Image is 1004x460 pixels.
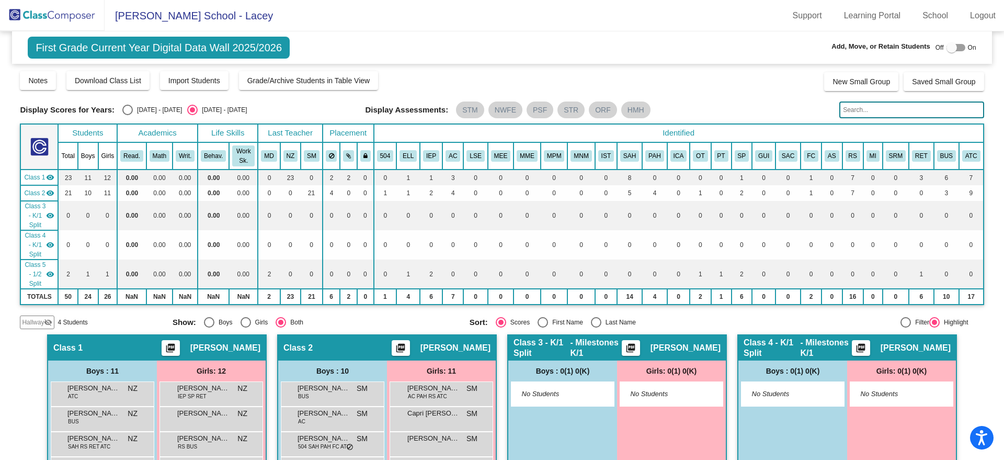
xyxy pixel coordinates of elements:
[517,150,538,162] button: MME
[463,142,487,170] th: Low S.E. Status
[146,201,173,230] td: 0.00
[667,170,690,185] td: 0
[541,185,568,201] td: 0
[732,142,752,170] th: Speech
[488,185,514,201] td: 0
[198,260,229,289] td: 0.00
[962,150,980,162] button: ATC
[463,230,487,260] td: 0
[621,102,651,118] mat-chip: HMH
[732,230,752,260] td: 0
[617,185,642,201] td: 5
[732,185,752,201] td: 2
[160,71,229,90] button: Import Students
[514,230,541,260] td: 0
[642,170,667,185] td: 0
[846,150,860,162] button: RS
[58,260,77,289] td: 2
[909,185,934,201] td: 0
[78,230,98,260] td: 0
[959,201,984,230] td: 0
[301,185,323,201] td: 21
[442,142,463,170] th: Attendance concern
[396,185,420,201] td: 1
[146,260,173,289] td: 0.00
[567,185,595,201] td: 0
[117,230,146,260] td: 0.00
[595,230,617,260] td: 0
[24,201,46,230] span: Class 3 - K/1 Split
[173,185,198,201] td: 0.00
[622,340,640,356] button: Print Students Details
[392,340,410,356] button: Print Students Details
[98,230,118,260] td: 0
[775,142,801,170] th: School Adjustment
[801,201,822,230] td: 0
[514,185,541,201] td: 0
[842,142,863,170] th: Reading Specialist
[557,102,585,118] mat-chip: STR
[78,260,98,289] td: 1
[229,185,258,201] td: 0.00
[617,142,642,170] th: Student Attention High
[488,230,514,260] td: 0
[98,260,118,289] td: 1
[146,170,173,185] td: 0.00
[122,105,247,115] mat-radio-group: Select an option
[711,230,732,260] td: 0
[301,170,323,185] td: 0
[58,124,117,142] th: Students
[280,230,301,260] td: 0
[442,185,463,201] td: 4
[423,150,439,162] button: IEP
[120,150,143,162] button: Read.
[934,142,959,170] th: Bus Student
[514,201,541,230] td: 0
[198,170,229,185] td: 0.00
[442,201,463,230] td: 0
[229,230,258,260] td: 0.00
[620,150,639,162] button: SAH
[420,185,442,201] td: 2
[832,77,890,86] span: New Small Group
[714,150,728,162] button: PT
[280,170,301,185] td: 23
[959,185,984,201] td: 9
[617,230,642,260] td: 0
[20,260,58,289] td: Mikayla Dragicevic - Milestones-Mikayla
[883,201,909,230] td: 0
[863,230,883,260] td: 0
[374,185,397,201] td: 1
[863,201,883,230] td: 0
[690,170,711,185] td: 0
[711,142,732,170] th: Physical Therapy
[804,150,818,162] button: FC
[229,260,258,289] td: 0.00
[258,124,322,142] th: Last Teacher
[357,142,374,170] th: Keep with teacher
[456,102,484,118] mat-chip: STM
[541,142,568,170] th: MCAS Partially Meeting Expectations
[822,230,842,260] td: 0
[198,201,229,230] td: 0.00
[752,142,775,170] th: Guidance
[541,230,568,260] td: 0
[340,142,357,170] th: Keep with students
[842,201,863,230] td: 0
[374,142,397,170] th: 504 Plan
[201,150,226,162] button: Behav.
[258,142,280,170] th: Mikayla Dragicevic
[755,150,772,162] button: GUI
[20,71,56,90] button: Notes
[46,211,54,220] mat-icon: visibility
[78,142,98,170] th: Boys
[732,170,752,185] td: 1
[854,343,867,357] mat-icon: picture_as_pdf
[78,201,98,230] td: 0
[852,340,870,356] button: Print Students Details
[839,102,984,118] input: Search...
[801,230,822,260] td: 0
[28,37,290,59] span: First Grade Current Year Digital Data Wall 2025/2026
[541,201,568,230] td: 0
[247,76,370,85] span: Grade/Archive Students in Table View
